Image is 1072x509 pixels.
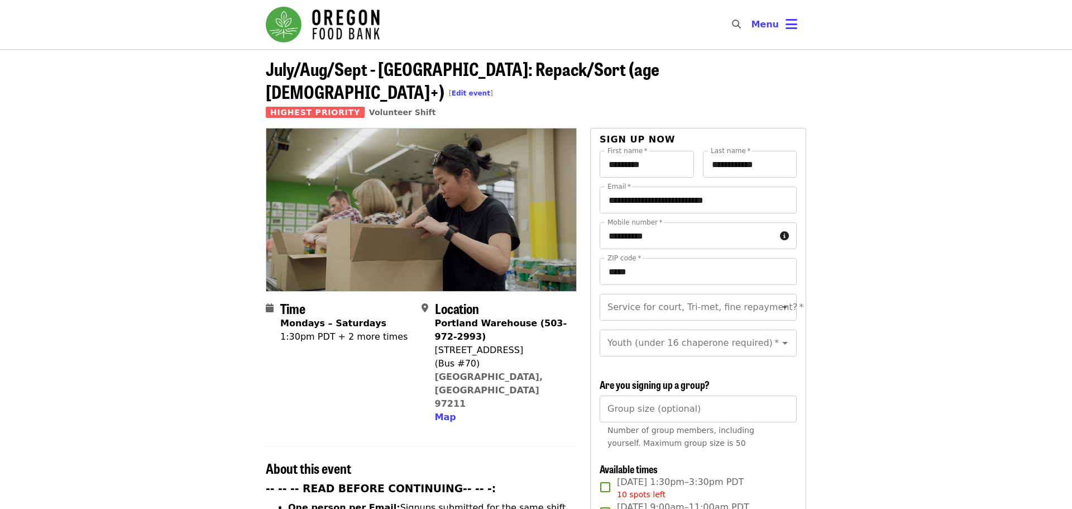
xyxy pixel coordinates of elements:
[435,411,456,424] button: Map
[751,19,779,30] span: Menu
[600,258,797,285] input: ZIP code
[780,231,789,241] i: circle-info icon
[703,151,797,178] input: Last name
[435,344,568,357] div: [STREET_ADDRESS]
[266,55,659,104] span: July/Aug/Sept - [GEOGRAPHIC_DATA]: Repack/Sort (age [DEMOGRAPHIC_DATA]+)
[600,151,694,178] input: First name
[742,11,806,38] button: Toggle account menu
[600,187,797,213] input: Email
[732,19,741,30] i: search icon
[422,303,428,313] i: map-marker-alt icon
[435,318,567,342] strong: Portland Warehouse (503-972-2993)
[435,357,568,370] div: (Bus #70)
[280,298,305,318] span: Time
[266,107,365,118] span: Highest Priority
[435,298,479,318] span: Location
[435,372,543,409] a: [GEOGRAPHIC_DATA], [GEOGRAPHIC_DATA] 97211
[607,148,648,154] label: First name
[600,134,676,145] span: Sign up now
[607,219,662,226] label: Mobile number
[711,148,750,154] label: Last name
[266,303,274,313] i: calendar icon
[600,462,658,476] span: Available times
[369,108,436,117] a: Volunteer Shift
[777,335,793,351] button: Open
[607,183,631,190] label: Email
[777,299,793,315] button: Open
[435,412,456,422] span: Map
[449,89,493,97] span: [ ]
[266,7,380,42] img: Oregon Food Bank - Home
[266,483,496,494] strong: -- -- -- READ BEFORE CONTINUING-- -- -:
[607,255,641,261] label: ZIP code
[266,458,351,478] span: About this event
[600,377,710,392] span: Are you signing up a group?
[786,16,797,32] i: bars icon
[280,330,408,344] div: 1:30pm PDT + 2 more times
[280,318,386,329] strong: Mondays – Saturdays
[452,89,490,97] a: Edit event
[266,129,576,291] img: July/Aug/Sept - Portland: Repack/Sort (age 8+) organized by Oregon Food Bank
[600,222,776,249] input: Mobile number
[617,475,744,501] span: [DATE] 1:30pm–3:30pm PDT
[748,11,757,38] input: Search
[600,396,797,422] input: [object Object]
[607,426,754,448] span: Number of group members, including yourself. Maximum group size is 50
[617,490,666,499] span: 10 spots left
